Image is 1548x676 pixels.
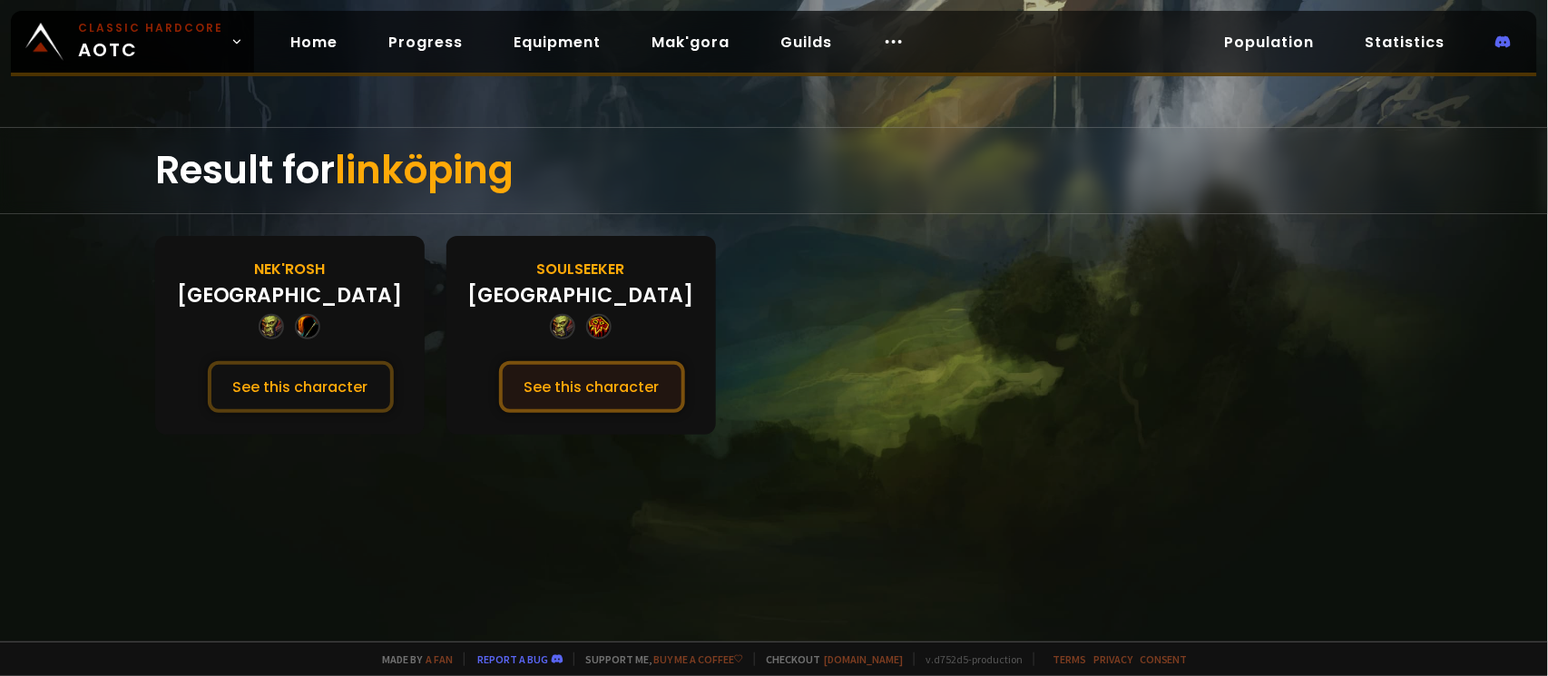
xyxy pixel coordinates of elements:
div: Soulseeker [537,258,625,280]
div: [GEOGRAPHIC_DATA] [177,280,403,310]
a: Report a bug [477,652,548,666]
a: Home [276,24,352,61]
button: See this character [208,361,394,413]
small: Classic Hardcore [78,20,223,36]
button: See this character [499,361,685,413]
a: Classic HardcoreAOTC [11,11,254,73]
a: Buy me a coffee [653,652,743,666]
div: [GEOGRAPHIC_DATA] [468,280,694,310]
a: Mak'gora [637,24,744,61]
a: a fan [426,652,453,666]
a: Privacy [1093,652,1132,666]
div: Result for [155,128,1394,213]
a: Population [1210,24,1329,61]
a: Terms [1053,652,1086,666]
span: Made by [371,652,453,666]
span: AOTC [78,20,223,64]
div: Nek'Rosh [254,258,325,280]
a: Consent [1140,652,1188,666]
a: Equipment [499,24,615,61]
a: Guilds [766,24,847,61]
span: Checkout [754,652,903,666]
a: Statistics [1351,24,1460,61]
span: Support me, [573,652,743,666]
a: [DOMAIN_NAME] [824,652,903,666]
span: v. d752d5 - production [914,652,1023,666]
a: Progress [374,24,477,61]
span: linköping [336,143,514,197]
